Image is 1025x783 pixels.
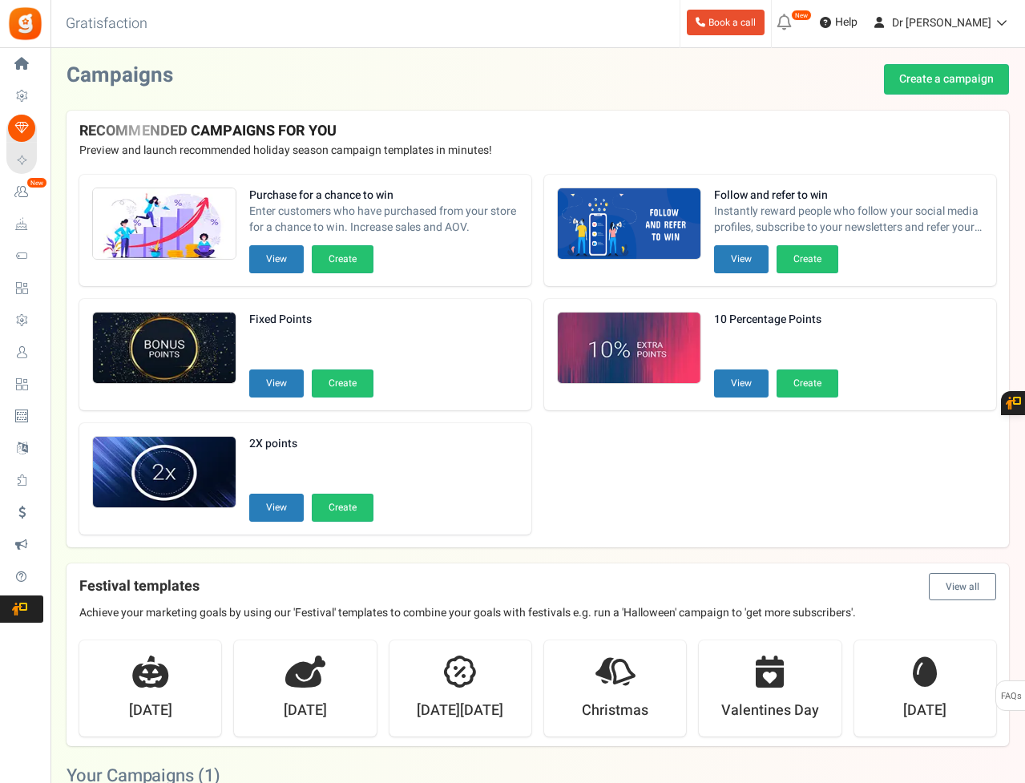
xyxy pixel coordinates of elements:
[93,313,236,385] img: Recommended Campaigns
[558,313,700,385] img: Recommended Campaigns
[249,494,304,522] button: View
[1000,681,1022,712] span: FAQs
[26,177,47,188] em: New
[777,245,838,273] button: Create
[687,10,765,35] a: Book a call
[791,10,812,21] em: New
[129,700,172,721] strong: [DATE]
[714,204,983,236] span: Instantly reward people who follow your social media profiles, subscribe to your newsletters and ...
[48,8,165,40] h3: Gratisfaction
[249,312,373,328] strong: Fixed Points
[714,245,769,273] button: View
[558,188,700,260] img: Recommended Campaigns
[249,245,304,273] button: View
[714,188,983,204] strong: Follow and refer to win
[929,573,996,600] button: View all
[93,188,236,260] img: Recommended Campaigns
[582,700,648,721] strong: Christmas
[813,10,864,35] a: Help
[249,188,519,204] strong: Purchase for a chance to win
[312,245,373,273] button: Create
[831,14,858,30] span: Help
[714,312,838,328] strong: 10 Percentage Points
[714,369,769,398] button: View
[93,437,236,509] img: Recommended Campaigns
[884,64,1009,95] a: Create a campaign
[79,605,996,621] p: Achieve your marketing goals by using our 'Festival' templates to combine your goals with festiva...
[79,573,996,600] h4: Festival templates
[6,179,43,206] a: New
[721,700,819,721] strong: Valentines Day
[249,369,304,398] button: View
[903,700,946,721] strong: [DATE]
[79,143,996,159] p: Preview and launch recommended holiday season campaign templates in minutes!
[777,369,838,398] button: Create
[284,700,327,721] strong: [DATE]
[312,369,373,398] button: Create
[892,14,991,31] span: Dr [PERSON_NAME]
[79,123,996,139] h4: RECOMMENDED CAMPAIGNS FOR YOU
[417,700,503,721] strong: [DATE][DATE]
[67,64,173,87] h2: Campaigns
[249,436,373,452] strong: 2X points
[312,494,373,522] button: Create
[7,6,43,42] img: Gratisfaction
[249,204,519,236] span: Enter customers who have purchased from your store for a chance to win. Increase sales and AOV.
